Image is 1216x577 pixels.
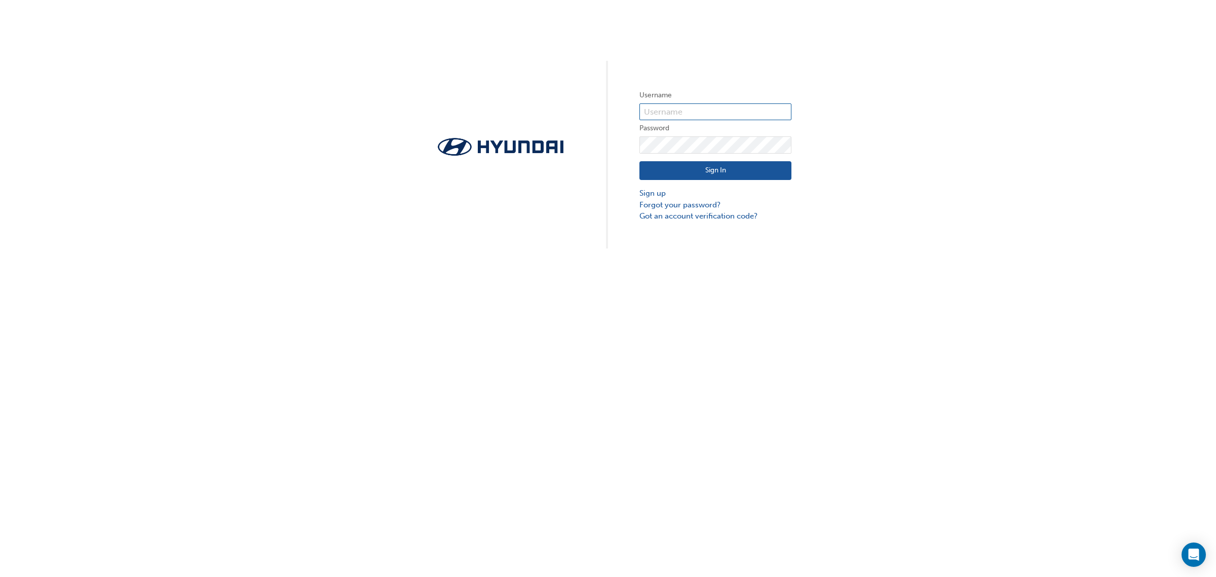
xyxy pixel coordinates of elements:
a: Forgot your password? [639,199,791,211]
a: Got an account verification code? [639,210,791,222]
div: Open Intercom Messenger [1182,543,1206,567]
label: Password [639,122,791,134]
button: Sign In [639,161,791,181]
label: Username [639,89,791,101]
a: Sign up [639,188,791,199]
img: Trak [425,135,577,159]
input: Username [639,103,791,121]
